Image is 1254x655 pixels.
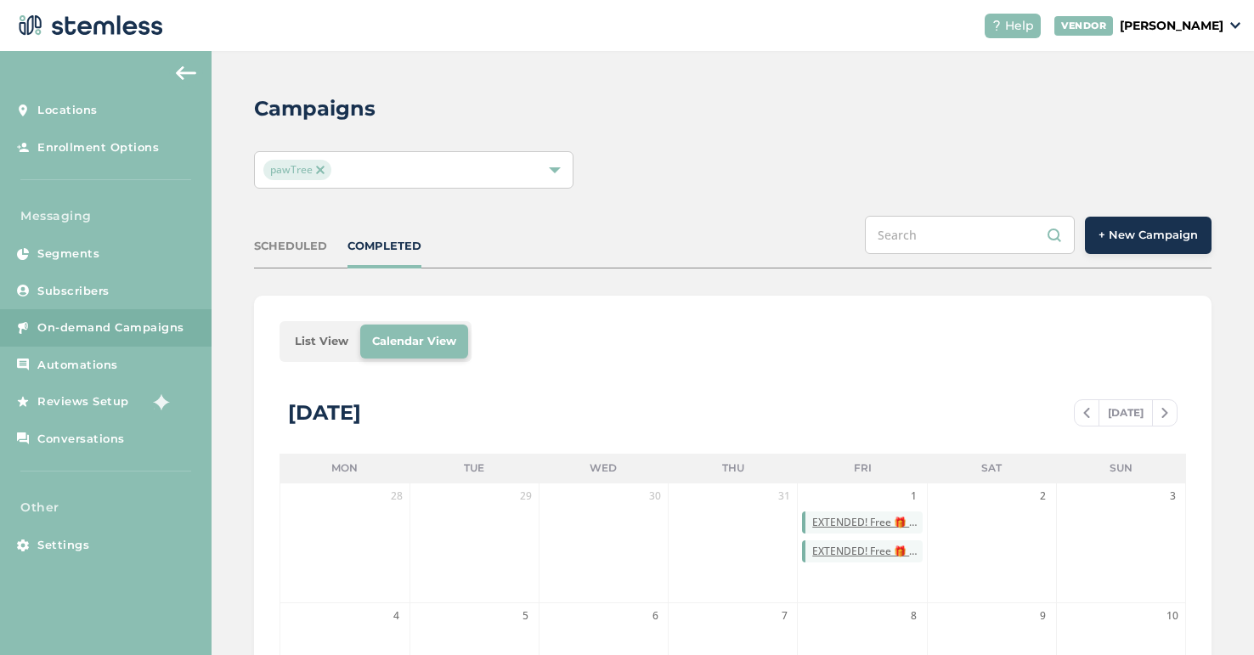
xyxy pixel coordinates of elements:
li: List View [283,325,360,359]
span: 5 [517,607,534,624]
img: icon-close-accent-8a337256.svg [316,166,325,174]
img: icon-help-white-03924b79.svg [991,20,1002,31]
span: Segments [37,246,99,263]
div: VENDOR [1054,16,1113,36]
span: On-demand Campaigns [37,319,184,336]
h2: Campaigns [254,93,376,124]
span: 8 [906,607,923,624]
li: Calendar View [360,325,468,359]
img: logo-dark-0685b13c.svg [14,8,163,42]
span: pawTree [263,160,331,180]
input: Search [865,216,1075,254]
img: icon-arrow-back-accent-c549486e.svg [176,66,196,80]
img: icon_down-arrow-small-66adaf34.svg [1230,22,1240,29]
img: icon-chevron-right-bae969c5.svg [1161,408,1168,418]
span: 6 [647,607,664,624]
span: 3 [1164,488,1181,505]
span: Subscribers [37,283,110,300]
li: Sat [927,454,1056,483]
span: Conversations [37,431,125,448]
span: Locations [37,102,98,119]
span: Enrollment Options [37,139,159,156]
span: 30 [647,488,664,505]
li: Thu [668,454,797,483]
span: 7 [776,607,793,624]
span: EXTENDED! Free 🎁 with purchase all August! Share 10-in-1 with everyone you know + they get a bonu... [812,544,922,559]
span: Settings [37,537,89,554]
span: 2 [1035,488,1052,505]
iframe: Chat Widget [1169,573,1254,655]
span: 29 [517,488,534,505]
li: Sun [1057,454,1186,483]
img: icon-chevron-left-b8c47ebb.svg [1083,408,1090,418]
span: Automations [37,357,118,374]
img: glitter-stars-b7820f95.gif [142,385,176,419]
div: [DATE] [288,398,361,428]
span: 4 [388,607,405,624]
div: COMPLETED [347,238,421,255]
li: Mon [280,454,409,483]
li: Tue [410,454,539,483]
p: [PERSON_NAME] [1120,17,1223,35]
div: SCHEDULED [254,238,327,255]
li: Wed [539,454,668,483]
span: Reviews Setup [37,393,129,410]
span: Help [1005,17,1034,35]
span: 31 [776,488,793,505]
span: 10 [1164,607,1181,624]
li: Fri [798,454,927,483]
button: + New Campaign [1085,217,1212,254]
span: 1 [906,488,923,505]
span: [DATE] [1099,400,1153,426]
span: 9 [1035,607,1052,624]
span: 28 [388,488,405,505]
span: EXTENDED! Free 🎁 with purchase all August! Share 10-in-1 with everyone you know + they get a bonu... [812,515,922,530]
span: + New Campaign [1099,227,1198,244]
